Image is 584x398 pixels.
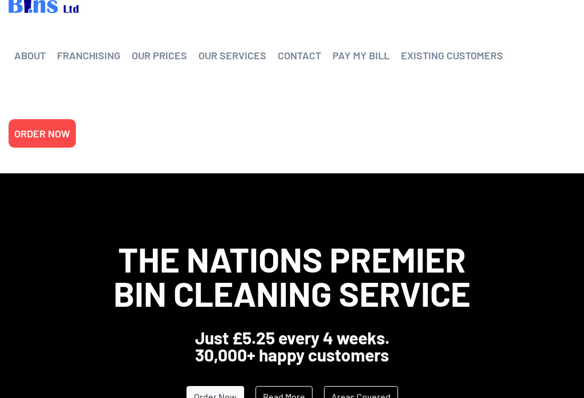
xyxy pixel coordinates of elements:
[132,47,187,64] a: OUR PRICES
[113,238,471,314] span: The Nations Premier Bin Cleaning Service
[198,47,266,64] a: OUR SERVICES
[332,47,390,64] a: PAY MY BILL
[14,125,70,142] a: ORDER NOW
[57,47,120,64] a: FRANCHISING
[278,47,321,64] a: CONTACT
[14,47,46,64] a: ABOUT
[401,47,503,64] a: EXISTING CUSTOMERS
